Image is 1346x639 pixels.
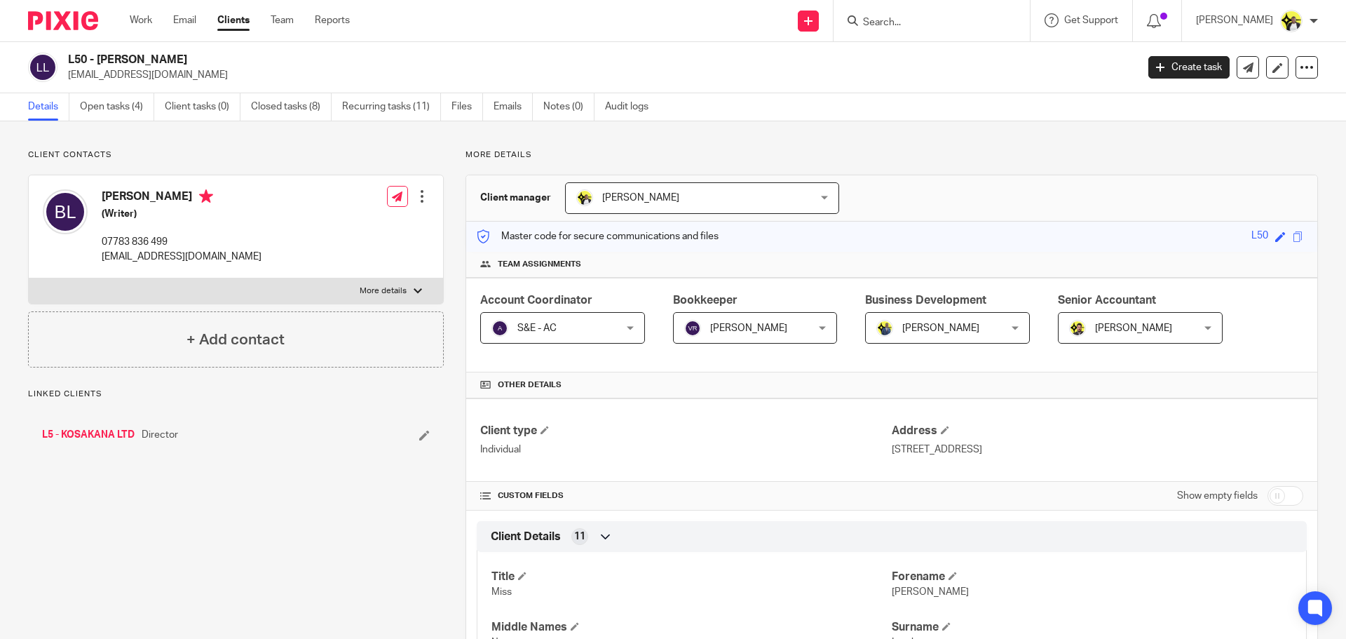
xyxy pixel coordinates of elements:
[1069,320,1086,337] img: Netra-New-Starbridge-Yellow.jpg
[892,570,1292,584] h4: Forename
[102,235,261,249] p: 07783 836 499
[102,250,261,264] p: [EMAIL_ADDRESS][DOMAIN_NAME]
[271,13,294,27] a: Team
[42,428,135,442] a: L5 - KOSAKANA LTD
[43,189,88,234] img: svg%3E
[130,13,152,27] a: Work
[68,53,916,67] h2: L50 - [PERSON_NAME]
[199,189,213,203] i: Primary
[602,193,679,203] span: [PERSON_NAME]
[1148,56,1230,79] a: Create task
[876,320,893,337] img: Dennis-Starbridge.jpg
[673,295,737,306] span: Bookkeeper
[28,389,444,400] p: Linked clients
[491,620,892,635] h4: Middle Names
[28,93,69,121] a: Details
[80,93,154,121] a: Open tasks (4)
[1280,10,1303,32] img: Carine-Starbridge.jpg
[173,13,196,27] a: Email
[1095,323,1172,333] span: [PERSON_NAME]
[605,93,659,121] a: Audit logs
[892,620,1292,635] h4: Surname
[28,53,57,82] img: svg%3E
[315,13,350,27] a: Reports
[360,285,407,297] p: More details
[498,259,581,270] span: Team assignments
[102,207,261,221] h5: (Writer)
[465,149,1318,161] p: More details
[491,587,512,597] span: Miss
[574,530,585,544] span: 11
[491,530,561,544] span: Client Details
[28,11,98,30] img: Pixie
[498,379,562,391] span: Other details
[28,149,444,161] p: Client contacts
[1196,13,1273,27] p: [PERSON_NAME]
[865,295,986,306] span: Business Development
[491,320,508,337] img: svg%3E
[684,320,701,337] img: svg%3E
[480,295,592,306] span: Account Coordinator
[1058,295,1156,306] span: Senior Accountant
[491,570,892,584] h4: Title
[480,443,892,457] p: Individual
[186,329,285,351] h4: + Add contact
[102,189,261,207] h4: [PERSON_NAME]
[480,424,892,438] h4: Client type
[477,229,719,243] p: Master code for secure communications and files
[480,490,892,502] h4: CUSTOM FIELDS
[165,93,240,121] a: Client tasks (0)
[142,428,178,442] span: Director
[494,93,533,121] a: Emails
[217,13,250,27] a: Clients
[1251,229,1268,245] div: L50
[892,424,1303,438] h4: Address
[480,191,551,205] h3: Client manager
[1064,15,1118,25] span: Get Support
[710,323,787,333] span: [PERSON_NAME]
[1177,489,1258,503] label: Show empty fields
[892,443,1303,457] p: [STREET_ADDRESS]
[251,93,332,121] a: Closed tasks (8)
[862,17,988,29] input: Search
[902,323,979,333] span: [PERSON_NAME]
[68,68,1127,82] p: [EMAIL_ADDRESS][DOMAIN_NAME]
[517,323,557,333] span: S&E - AC
[342,93,441,121] a: Recurring tasks (11)
[451,93,483,121] a: Files
[576,189,593,206] img: Carine-Starbridge.jpg
[892,587,969,597] span: [PERSON_NAME]
[543,93,594,121] a: Notes (0)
